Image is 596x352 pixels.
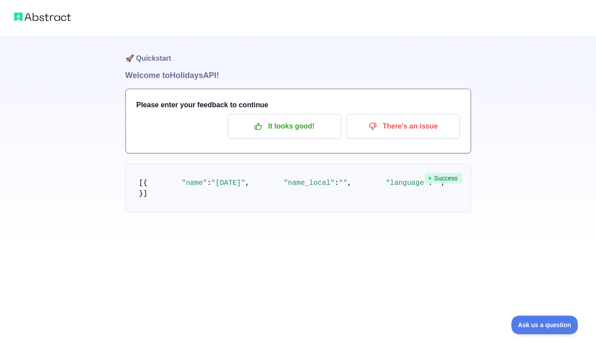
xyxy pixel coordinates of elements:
iframe: Toggle Customer Support [511,316,578,334]
button: It looks good! [228,114,341,139]
img: Abstract logo [14,11,71,23]
span: , [347,179,352,187]
h1: Welcome to Holidays API! [125,69,471,82]
button: There's an issue [347,114,460,139]
span: , [245,179,250,187]
span: : [207,179,211,187]
p: There's an issue [353,119,453,134]
h3: Please enter your feedback to continue [136,100,460,110]
span: "name_local" [284,179,335,187]
span: "name" [182,179,207,187]
p: It looks good! [234,119,335,134]
span: [ [139,179,144,187]
h1: 🚀 Quickstart [125,35,471,69]
span: Success [425,173,462,184]
span: "" [339,179,347,187]
span: "[DATE]" [211,179,245,187]
span: : [335,179,339,187]
span: "language" [386,179,428,187]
